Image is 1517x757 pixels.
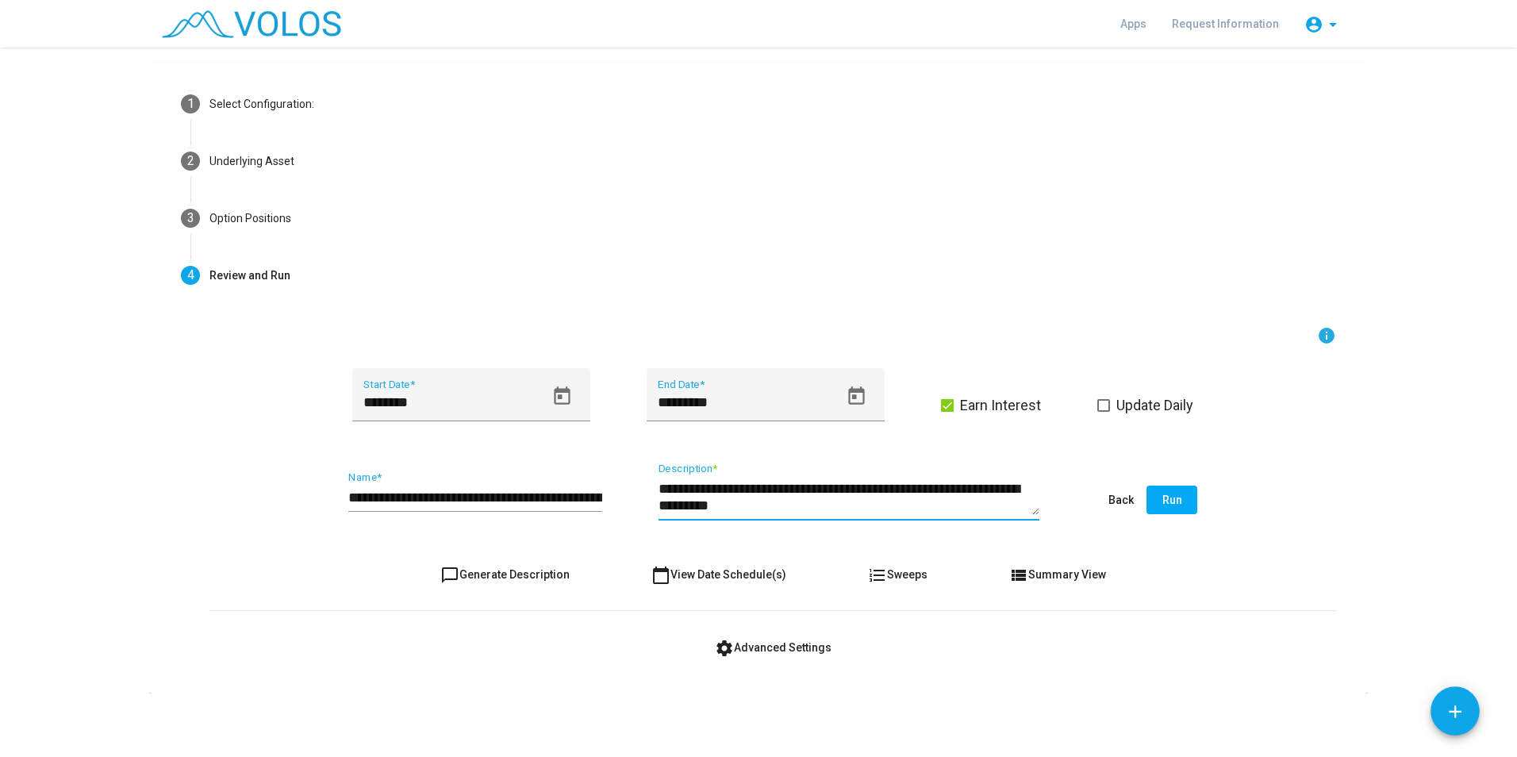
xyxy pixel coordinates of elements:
span: Apps [1120,17,1146,30]
div: Review and Run [209,267,290,284]
a: Request Information [1159,10,1292,38]
span: Summary View [1009,568,1106,581]
mat-icon: chat_bubble_outline [440,566,459,585]
mat-icon: add [1445,701,1465,722]
div: Select Configuration: [209,96,314,113]
mat-icon: arrow_drop_down [1323,15,1342,34]
span: 3 [187,210,194,225]
button: View Date Schedule(s) [639,560,799,589]
button: Summary View [997,560,1119,589]
mat-icon: calendar_today [651,566,670,585]
mat-icon: view_list [1009,566,1028,585]
mat-icon: info [1317,326,1336,345]
span: Update Daily [1116,396,1193,415]
span: Advanced Settings [715,641,831,654]
mat-icon: format_list_numbered [868,566,887,585]
span: Request Information [1172,17,1279,30]
button: Back [1096,486,1146,514]
span: Run [1162,494,1182,506]
span: Back [1108,494,1134,506]
button: Open calendar [544,378,580,414]
button: Run [1146,486,1197,514]
button: Sweeps [855,560,940,589]
span: View Date Schedule(s) [651,568,786,581]
span: 1 [187,96,194,111]
span: Generate Description [440,568,570,581]
div: Underlying Asset [209,153,294,170]
button: Generate Description [428,560,582,589]
button: Add icon [1431,686,1480,736]
span: Earn Interest [960,396,1041,415]
span: 4 [187,267,194,282]
div: Option Positions [209,210,291,227]
mat-icon: settings [715,639,734,658]
span: 2 [187,153,194,168]
mat-icon: account_circle [1304,15,1323,34]
button: Open calendar [839,378,874,414]
a: Apps [1108,10,1159,38]
button: Advanced Settings [702,633,844,662]
span: Sweeps [868,568,927,581]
